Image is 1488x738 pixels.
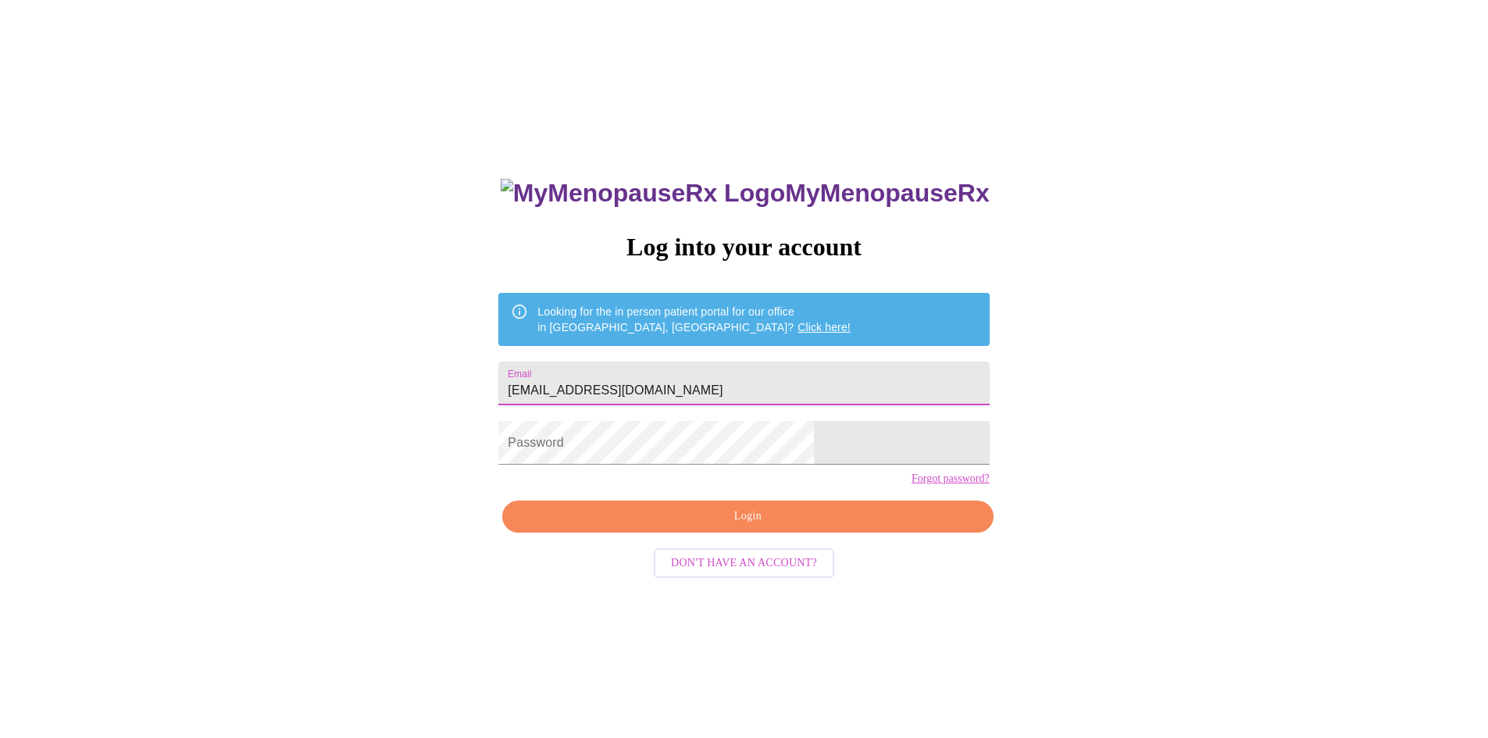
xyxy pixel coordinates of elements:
[502,501,993,533] button: Login
[501,179,785,208] img: MyMenopauseRx Logo
[798,321,851,333] a: Click here!
[671,554,817,573] span: Don't have an account?
[650,554,838,568] a: Don't have an account?
[654,548,834,579] button: Don't have an account?
[501,179,990,208] h3: MyMenopauseRx
[498,233,989,262] h3: Log into your account
[520,507,975,526] span: Login
[537,298,851,341] div: Looking for the in person patient portal for our office in [GEOGRAPHIC_DATA], [GEOGRAPHIC_DATA]?
[912,472,990,485] a: Forgot password?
